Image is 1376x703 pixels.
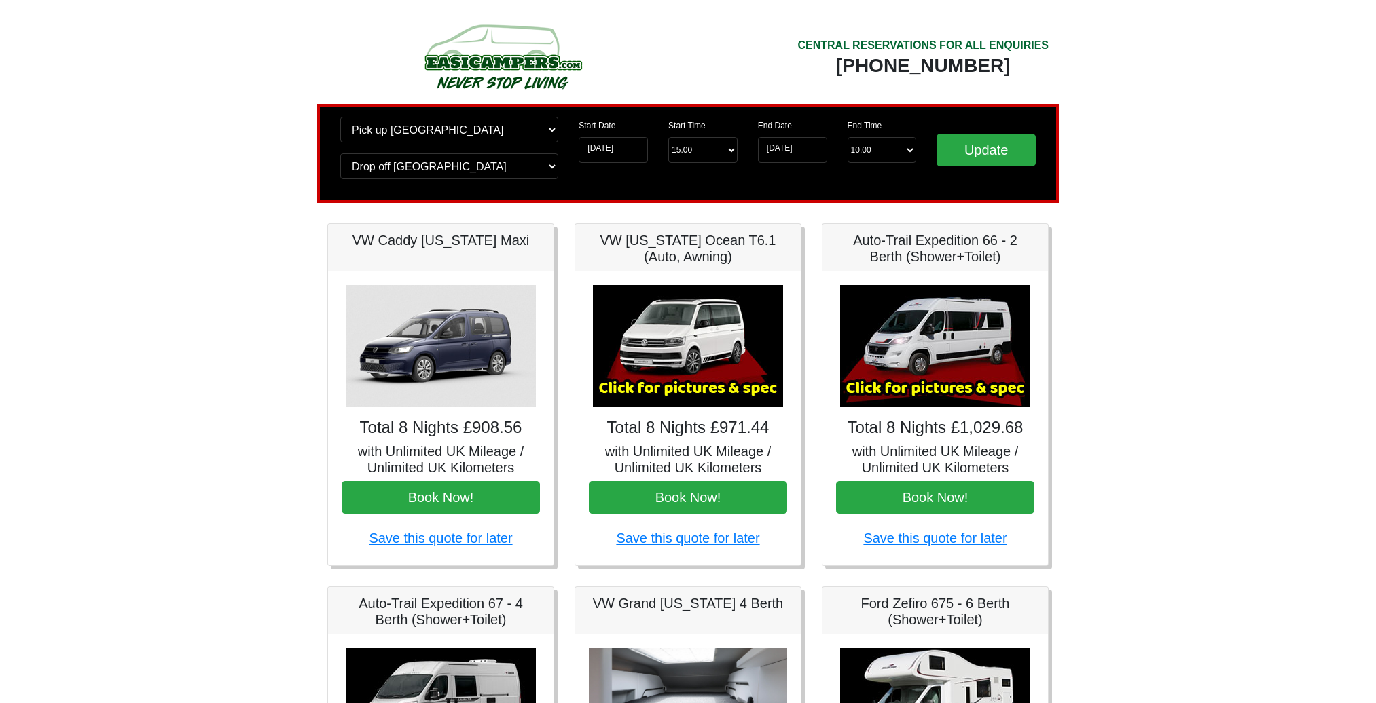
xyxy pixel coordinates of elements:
div: [PHONE_NUMBER] [797,54,1049,78]
a: Save this quote for later [369,531,512,546]
button: Book Now! [342,481,540,514]
h4: Total 8 Nights £908.56 [342,418,540,438]
div: CENTRAL RESERVATIONS FOR ALL ENQUIRIES [797,37,1049,54]
h5: VW [US_STATE] Ocean T6.1 (Auto, Awning) [589,232,787,265]
h5: Auto-Trail Expedition 67 - 4 Berth (Shower+Toilet) [342,595,540,628]
input: Return Date [758,137,827,163]
img: Auto-Trail Expedition 66 - 2 Berth (Shower+Toilet) [840,285,1030,407]
label: Start Time [668,119,706,132]
input: Start Date [579,137,648,163]
h5: Auto-Trail Expedition 66 - 2 Berth (Shower+Toilet) [836,232,1034,265]
h5: with Unlimited UK Mileage / Unlimited UK Kilometers [836,443,1034,476]
label: End Time [848,119,882,132]
h5: with Unlimited UK Mileage / Unlimited UK Kilometers [342,443,540,476]
img: VW California Ocean T6.1 (Auto, Awning) [593,285,783,407]
h4: Total 8 Nights £1,029.68 [836,418,1034,438]
a: Save this quote for later [863,531,1007,546]
h4: Total 8 Nights £971.44 [589,418,787,438]
h5: VW Grand [US_STATE] 4 Berth [589,595,787,611]
button: Book Now! [836,481,1034,514]
h5: VW Caddy [US_STATE] Maxi [342,232,540,248]
a: Save this quote for later [616,531,759,546]
label: End Date [758,119,792,132]
input: Update [937,134,1036,166]
button: Book Now! [589,481,787,514]
img: VW Caddy California Maxi [346,285,536,407]
h5: with Unlimited UK Mileage / Unlimited UK Kilometers [589,443,787,476]
img: campers-checkout-logo.png [374,19,632,94]
label: Start Date [579,119,615,132]
h5: Ford Zefiro 675 - 6 Berth (Shower+Toilet) [836,595,1034,628]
